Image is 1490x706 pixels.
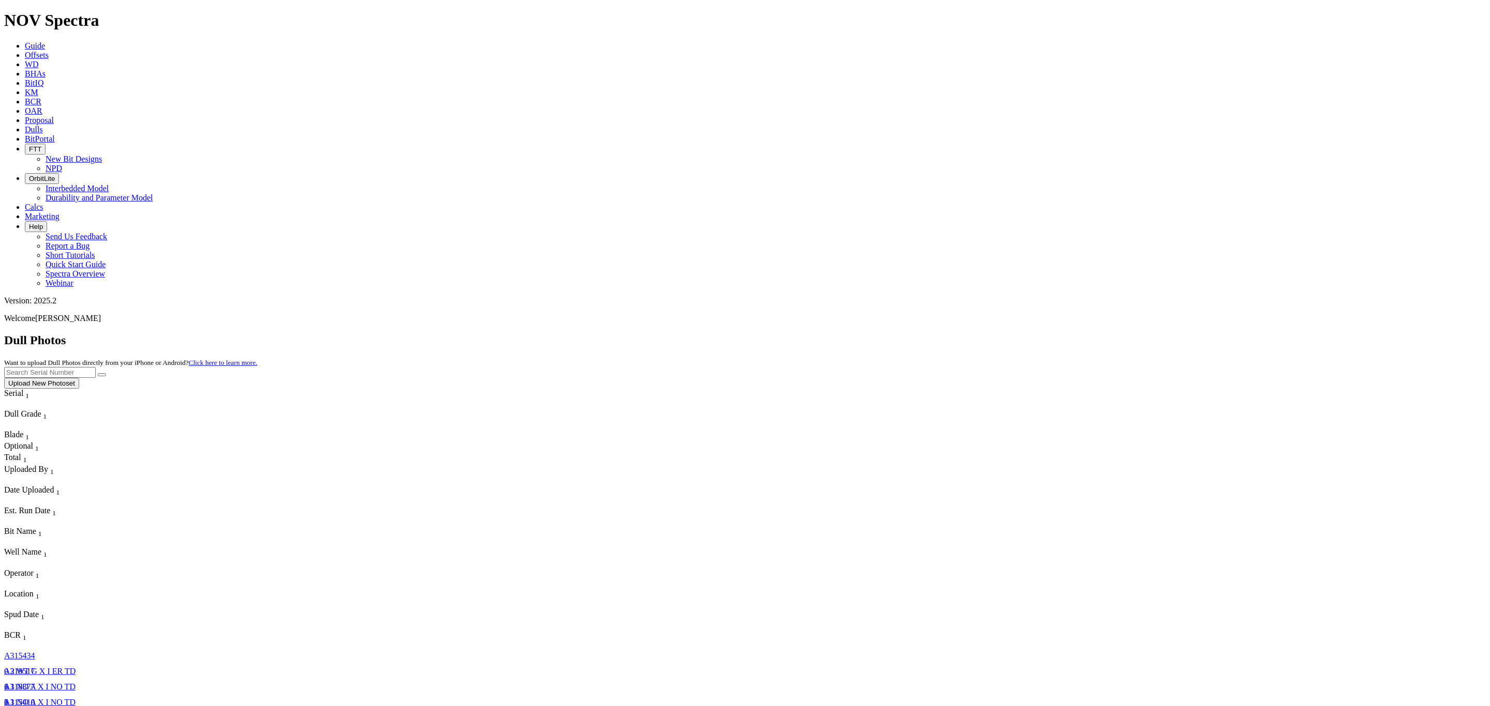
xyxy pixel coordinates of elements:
sub: 1 [35,444,39,452]
div: Total Sort None [4,453,40,464]
div: 0 2 WT G X I ER TD [4,667,77,676]
button: FTT [25,144,46,155]
sub: 1 [36,572,39,579]
div: Blade Sort None [4,430,40,441]
span: Sort None [56,485,59,494]
a: Spectra Overview [46,269,105,278]
div: Column Menu [4,400,48,409]
div: A315434 [4,651,48,661]
div: Column Menu [4,642,46,651]
div: Uploaded By Sort None [4,465,201,476]
sub: 1 [52,509,56,517]
a: Send Us Feedback [46,232,107,241]
span: Total [4,453,21,462]
span: Spud Date [4,610,39,619]
span: Uploaded By [4,465,48,473]
div: BCR Sort None [4,631,46,642]
span: Sort None [43,547,47,556]
div: Column Menu [4,559,201,569]
div: Sort None [4,527,201,547]
span: Sort None [50,465,54,473]
a: Dulls [25,125,43,134]
span: Sort None [35,441,39,450]
button: OrbitLite [25,173,59,184]
a: NPD [46,164,62,173]
a: BCR [25,97,41,106]
span: Sort None [36,589,39,598]
div: Serial Sort None [4,389,48,400]
span: [PERSON_NAME] [35,314,101,323]
small: Want to upload Dull Photos directly from your iPhone or Android? [4,359,257,366]
div: Sort None [4,589,201,610]
span: WD [25,60,39,69]
span: Date Uploaded [4,485,54,494]
div: Column Menu [4,621,66,631]
span: Sort None [25,389,29,397]
span: Marketing [25,212,59,221]
sub: 1 [25,433,29,441]
span: Est. Run Date [4,506,50,515]
span: BCR [4,631,21,639]
div: A319517 [4,667,48,676]
a: Calcs [25,203,43,211]
span: BitPortal [25,134,55,143]
div: Version: 2025.2 [4,296,1486,305]
input: Search Serial Number [4,367,96,378]
span: Sort None [36,569,39,577]
button: Upload New Photoset [4,378,79,389]
div: Column Menu [4,476,201,485]
span: Help [29,223,43,231]
sub: 1 [56,488,59,496]
div: Operator Sort None [4,569,201,580]
sub: 1 [23,634,26,641]
div: Sort None [4,453,40,464]
span: Serial [4,389,23,397]
div: Sort None [4,409,77,430]
a: Report a Bug [46,241,90,250]
sub: 1 [43,551,47,559]
sub: 1 [23,456,27,464]
span: OrbitLite [29,175,55,182]
p: Welcome [4,314,1486,323]
div: Bit Name Sort None [4,527,201,538]
span: Blade [4,430,23,439]
div: Sort None [4,569,201,589]
a: OAR [25,106,42,115]
span: FTT [29,145,41,153]
a: Click here to learn more. [189,359,258,366]
div: Location Sort None [4,589,201,601]
div: Column Menu [4,421,77,430]
span: Proposal [25,116,54,125]
div: Sort None [4,441,40,453]
span: Well Name [4,547,41,556]
span: Sort None [23,631,26,639]
a: KM [25,88,38,97]
div: Optional Sort None [4,441,40,453]
div: Column Menu [4,601,201,610]
span: Optional [4,441,33,450]
div: Dull Grade Sort None [4,409,77,421]
sub: 1 [25,392,29,400]
div: Column Menu [4,538,201,547]
a: Quick Start Guide [46,260,106,269]
div: Sort None [4,465,201,485]
div: Well Name Sort None [4,547,201,559]
a: Webinar [46,279,73,287]
span: Location [4,589,34,598]
div: Column Menu [4,497,82,506]
div: 1 1 NO A X I NO TD [4,682,77,692]
a: Offsets [25,51,49,59]
span: Operator [4,569,34,577]
span: Sort None [52,506,56,515]
span: Sort None [43,409,47,418]
button: Help [25,221,47,232]
sub: 1 [50,468,54,475]
div: Sort None [4,631,46,651]
a: Guide [25,41,45,50]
